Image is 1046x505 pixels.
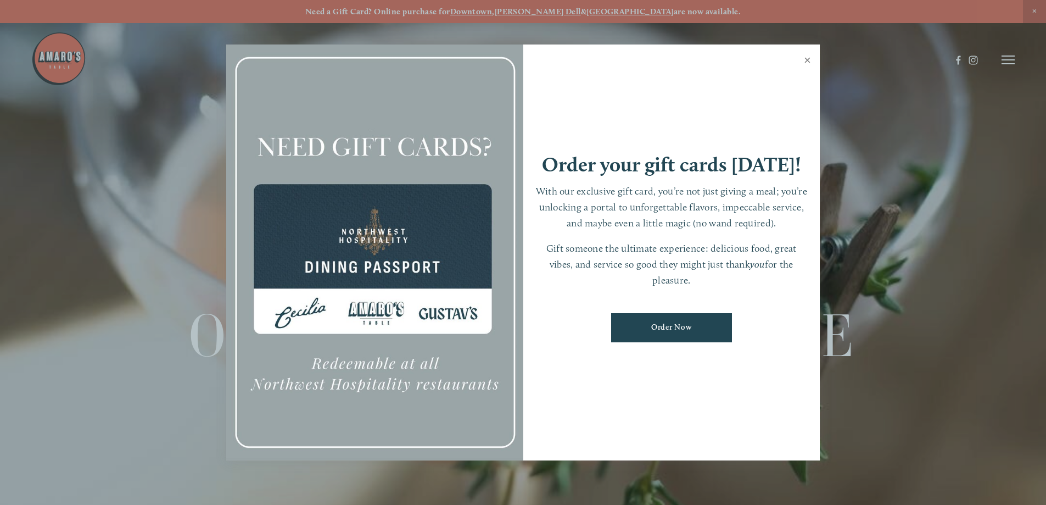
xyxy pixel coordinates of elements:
h1: Order your gift cards [DATE]! [542,154,801,175]
p: With our exclusive gift card, you’re not just giving a meal; you’re unlocking a portal to unforge... [534,184,809,231]
em: you [750,258,765,270]
a: Close [797,46,818,77]
a: Order Now [611,313,732,342]
p: Gift someone the ultimate experience: delicious food, great vibes, and service so good they might... [534,241,809,288]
